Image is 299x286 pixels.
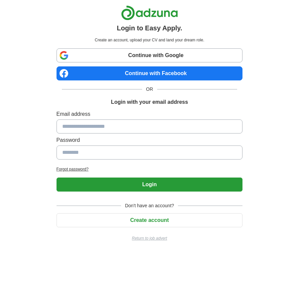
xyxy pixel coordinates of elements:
[57,217,243,223] a: Create account
[121,202,178,209] span: Don't have an account?
[57,136,243,144] label: Password
[57,166,243,172] a: Forgot password?
[111,98,188,106] h1: Login with your email address
[57,178,243,192] button: Login
[57,213,243,227] button: Create account
[57,66,243,80] a: Continue with Facebook
[57,235,243,241] a: Return to job advert
[57,110,243,118] label: Email address
[58,37,241,43] p: Create an account, upload your CV and land your dream role.
[121,5,178,20] img: Adzuna logo
[142,86,157,93] span: OR
[117,23,182,33] h1: Login to Easy Apply.
[57,48,243,62] a: Continue with Google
